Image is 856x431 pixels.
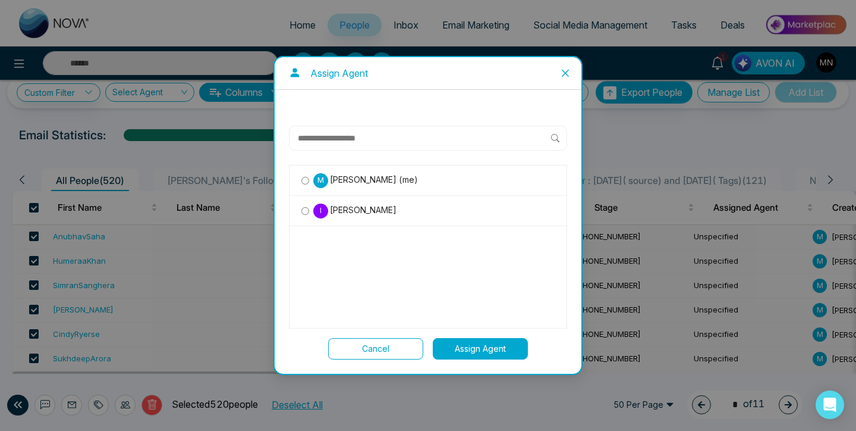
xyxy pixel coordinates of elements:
[328,338,423,360] button: Cancel
[310,67,368,80] p: Assign Agent
[816,391,844,419] div: Open Intercom Messenger
[301,177,309,185] input: M[PERSON_NAME] (me)
[301,207,309,215] input: I[PERSON_NAME]
[328,173,418,186] span: [PERSON_NAME] (me)
[561,68,570,78] span: close
[313,204,328,218] p: I
[328,204,396,217] span: [PERSON_NAME]
[313,173,328,188] p: M
[549,57,581,89] button: Close
[433,338,528,360] button: Assign Agent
